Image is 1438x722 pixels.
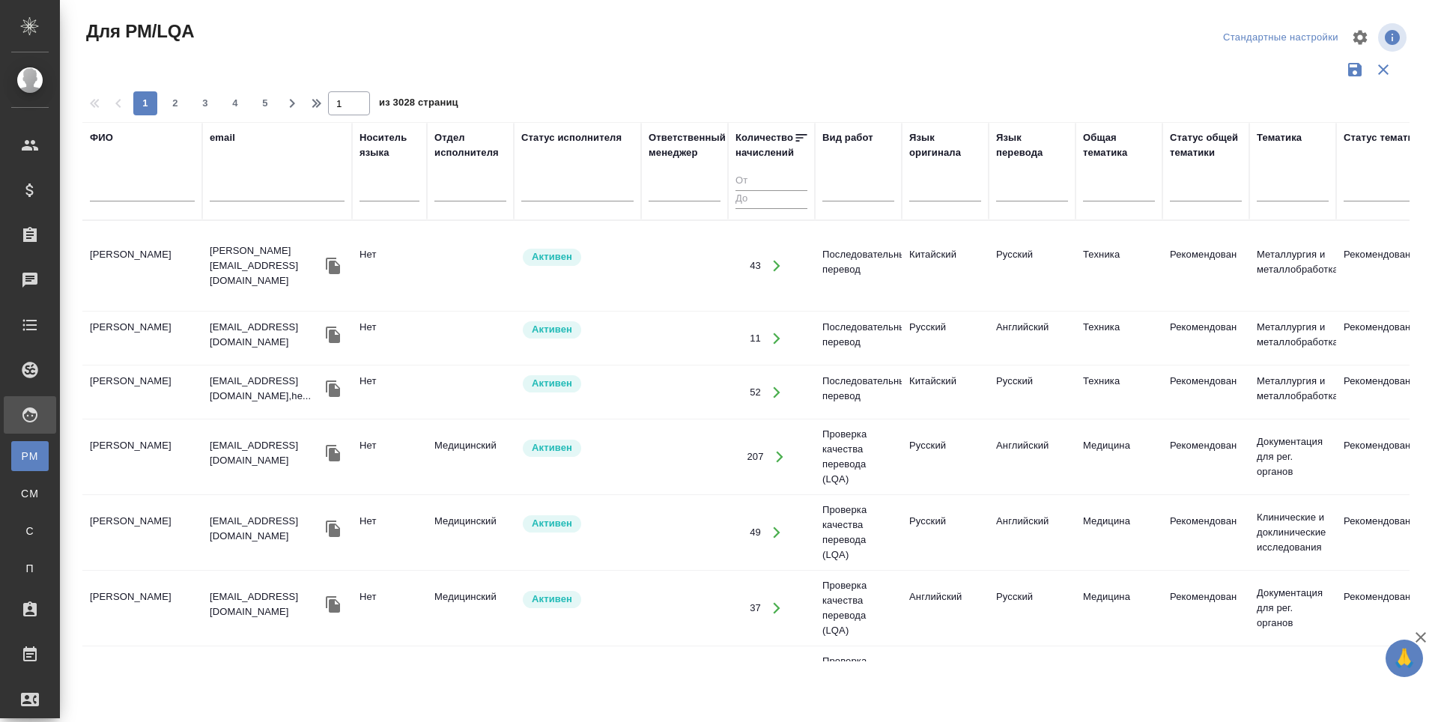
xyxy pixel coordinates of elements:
span: из 3028 страниц [379,94,458,115]
a: CM [11,479,49,509]
td: Русский [989,366,1076,419]
td: Последовательный перевод [815,366,902,419]
td: Техника [1076,240,1162,292]
td: Проверка качества перевода (LQA) [815,571,902,646]
p: [EMAIL_ADDRESS][DOMAIN_NAME] [210,320,322,350]
div: Статус исполнителя [521,130,622,145]
button: Скопировать [322,518,345,540]
div: Рядовой исполнитель: назначай с учетом рейтинга [521,374,634,394]
div: Тематика [1257,130,1302,145]
button: Открыть работы [762,377,792,407]
td: Рекомендован [1162,240,1249,292]
td: Медицина [1076,582,1162,634]
div: Вид работ [822,130,873,145]
button: 2 [163,91,187,115]
div: Статус общей тематики [1170,130,1242,160]
td: Металлургия и металлобработка [1249,312,1336,365]
td: Нет [352,582,427,634]
span: 3 [193,96,217,111]
button: Скопировать [322,377,345,400]
div: Рядовой исполнитель: назначай с учетом рейтинга [521,247,634,267]
td: Металлургия и металлобработка [1249,366,1336,419]
td: Металлургия и металлобработка [1249,240,1336,292]
span: П [19,561,41,576]
td: Медицинский [427,658,514,710]
div: 52 [750,385,761,400]
div: Отдел исполнителя [434,130,506,160]
td: Рекомендован [1162,312,1249,365]
td: Нет [352,312,427,365]
p: Активен [532,376,572,391]
td: Техника [1076,366,1162,419]
td: Последовательный перевод [815,240,902,292]
span: Настроить таблицу [1342,19,1378,55]
td: Китайский [902,240,989,292]
div: email [210,130,235,145]
span: 4 [223,96,247,111]
td: Русский [989,658,1076,710]
div: 207 [747,449,763,464]
td: [PERSON_NAME] [82,658,202,710]
td: Русский [902,431,989,483]
span: Посмотреть информацию [1378,23,1410,52]
td: Медицина [1076,431,1162,483]
div: 49 [750,525,761,540]
td: Нет [352,366,427,419]
button: Открыть работы [762,518,792,548]
button: 3 [193,91,217,115]
div: Язык оригинала [909,130,981,160]
div: Рядовой исполнитель: назначай с учетом рейтинга [521,589,634,610]
td: Русский [989,582,1076,634]
button: 5 [253,91,277,115]
td: [PERSON_NAME] [82,582,202,634]
p: [EMAIL_ADDRESS][DOMAIN_NAME] [210,438,322,468]
p: [EMAIL_ADDRESS][DOMAIN_NAME] [210,589,322,619]
td: Нет [352,431,427,483]
span: 2 [163,96,187,111]
button: Скопировать [322,255,345,277]
button: Открыть работы [762,323,792,354]
p: Активен [532,440,572,455]
span: 🙏 [1392,643,1417,674]
td: Английский [902,658,989,710]
div: 43 [750,258,761,273]
div: Общая тематика [1083,130,1155,160]
td: Русский [989,240,1076,292]
div: Язык перевода [996,130,1068,160]
td: Нет [352,658,427,710]
div: 11 [750,331,761,346]
td: Рекомендован [1162,506,1249,559]
div: split button [1219,26,1342,49]
p: Активен [532,592,572,607]
a: С [11,516,49,546]
button: Скопировать [322,593,345,616]
td: Клинические и доклинические исследования [1249,503,1336,562]
td: [PERSON_NAME] [82,312,202,365]
span: Для PM/LQA [82,19,194,43]
div: Статус тематики [1344,130,1425,145]
td: Медицинский [427,582,514,634]
button: Открыть работы [765,442,795,473]
td: Рекомендован [1162,431,1249,483]
td: Проверка качества перевода (LQA) [815,646,902,721]
td: Последовательный перевод [815,312,902,365]
div: 37 [750,601,761,616]
button: 🙏 [1386,640,1423,677]
td: Рекомендован [1162,366,1249,419]
td: [PERSON_NAME] [82,506,202,559]
button: 4 [223,91,247,115]
td: Документация для рег. органов [1249,578,1336,638]
p: Активен [532,249,572,264]
div: Рядовой исполнитель: назначай с учетом рейтинга [521,320,634,340]
td: Проверка качества перевода (LQA) [815,419,902,494]
button: Сохранить фильтры [1341,55,1369,84]
td: Русский [902,312,989,365]
td: [PERSON_NAME] [82,366,202,419]
div: Количество начислений [735,130,794,160]
button: Открыть работы [762,593,792,624]
div: Рядовой исполнитель: назначай с учетом рейтинга [521,514,634,534]
td: Китайский [902,366,989,419]
p: [EMAIL_ADDRESS][DOMAIN_NAME] [210,514,322,544]
span: С [19,524,41,539]
div: Ответственный менеджер [649,130,726,160]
